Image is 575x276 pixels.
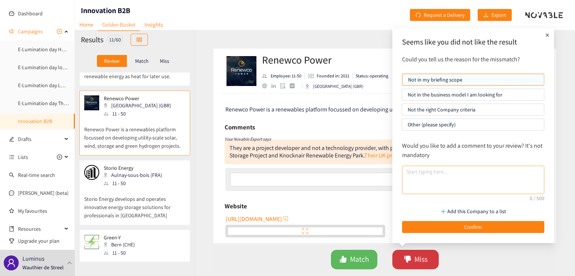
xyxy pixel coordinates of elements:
[18,24,43,39] span: Campaigns
[392,250,439,269] button: dislikeMiss
[84,118,185,150] p: Renewco Power is a renewables platform focussed on developing utility-scale solar, wind, storage ...
[104,95,171,101] p: Renewco Power
[544,31,551,39] span: plus
[340,255,347,264] span: like
[483,12,489,18] span: download
[9,29,14,34] span: sound
[160,58,169,64] p: Miss
[350,254,369,265] span: Match
[131,34,148,46] button: table
[7,258,16,267] span: user
[408,74,538,85] p: Not in my briefing scope
[453,195,575,276] div: Widget de chat
[18,46,150,53] a: E-Lumination day Heavy Mobility and logistics electrification
[353,73,388,79] li: Status
[104,165,162,171] p: Storio Energy
[364,151,420,159] a: Their UK projects page
[9,238,14,243] span: trophy
[262,52,388,67] h2: Renewco Power
[356,73,388,79] p: Status: operating
[18,100,93,107] a: E-Lumination day Thermal Energy
[402,221,544,233] button: Confirm
[104,171,167,179] div: Aulnay-sous-bois (FRA)
[271,73,301,79] p: Employee: 11-50
[57,154,62,160] span: plus-circle
[18,64,111,71] a: E-Lumination day local energy production
[18,233,69,248] span: Upgrade your plan
[22,263,64,272] p: Wauthier de Streel
[84,95,99,110] img: Snapshot of the company's website
[402,141,544,160] p: Would you like to add a comment to your review? It's not mandatory
[9,226,14,231] span: book
[271,84,280,88] a: linkedin
[280,83,290,89] a: google maps
[81,5,130,16] h1: Innovation B2B
[225,136,271,142] i: Your Novable Expert says
[104,101,176,110] div: [GEOGRAPHIC_DATA] (GBR)
[9,154,14,160] span: unordered-list
[416,12,421,18] span: redo
[402,205,544,217] button: Add this Company to a list
[404,255,411,264] span: dislike
[104,249,139,257] div: 11 - 50
[408,119,538,130] p: Other (please specify)
[84,165,99,180] img: Snapshot of the company's website
[84,187,185,220] p: Storio Energy develops and operates innovative energy storage solutions for professionals in [GEO...
[104,58,119,64] p: Review
[290,83,299,88] a: crunchbase
[9,137,14,142] span: edit
[453,195,575,276] iframe: Chat Widget
[229,144,505,159] div: They are a project developer and not a technology provider, with projects like the [PERSON_NAME] ...
[410,9,470,21] button: redoRequest a Delivery
[57,29,62,34] span: plus-circle
[228,227,383,235] a: website
[104,179,167,187] div: 11 - 50
[84,234,99,249] img: Snapshot of the company's website
[135,58,149,64] p: Match
[317,73,349,79] p: Founded in: 2021
[398,55,548,64] p: Could you tell us the reason for the missmatch?
[18,82,69,89] a: E-Lumination day LDES
[226,56,256,86] img: Company Logo
[262,73,305,79] li: Employees
[408,89,538,100] p: Not in the business model I am looking for
[402,37,544,47] h2: Seems like you did not like the result
[414,254,428,265] span: Miss
[305,83,363,90] div: [GEOGRAPHIC_DATA] (GBR)
[18,10,43,17] a: Dashboard
[98,19,140,31] a: Golden Basket
[226,214,282,224] span: [URL][DOMAIN_NAME]
[478,9,512,21] button: downloadExport
[18,203,69,218] a: My favourites
[424,11,465,19] span: Request a Delivery
[18,190,69,196] a: [PERSON_NAME] (beta)
[447,207,506,215] p: Add this Company to a list
[81,34,103,45] h2: Results
[104,110,176,118] div: 11 - 50
[18,221,62,236] span: Resources
[22,254,45,263] p: Luminus
[107,35,123,44] div: 11 / 60
[75,19,98,30] a: Home
[408,104,538,115] p: Not the right Company criteria
[305,73,353,79] li: Founded in year
[225,105,542,113] span: Renewco Power is a renewables platform focussed on developing utility-scale solar, wind, storage ...
[18,118,52,125] a: Innovation B2B
[18,132,62,147] span: Drafts
[226,213,289,225] button: [URL][DOMAIN_NAME]
[104,234,135,240] p: Green-Y
[140,19,167,30] a: Insights
[225,122,255,133] h6: Comments
[137,37,142,43] span: table
[18,172,55,178] a: Real-time search
[18,150,28,165] span: Lists
[262,83,271,88] a: website
[104,240,139,249] div: Bern (CHE)
[492,11,506,19] span: Export
[331,250,377,269] button: likeMatch
[225,200,247,212] h6: Website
